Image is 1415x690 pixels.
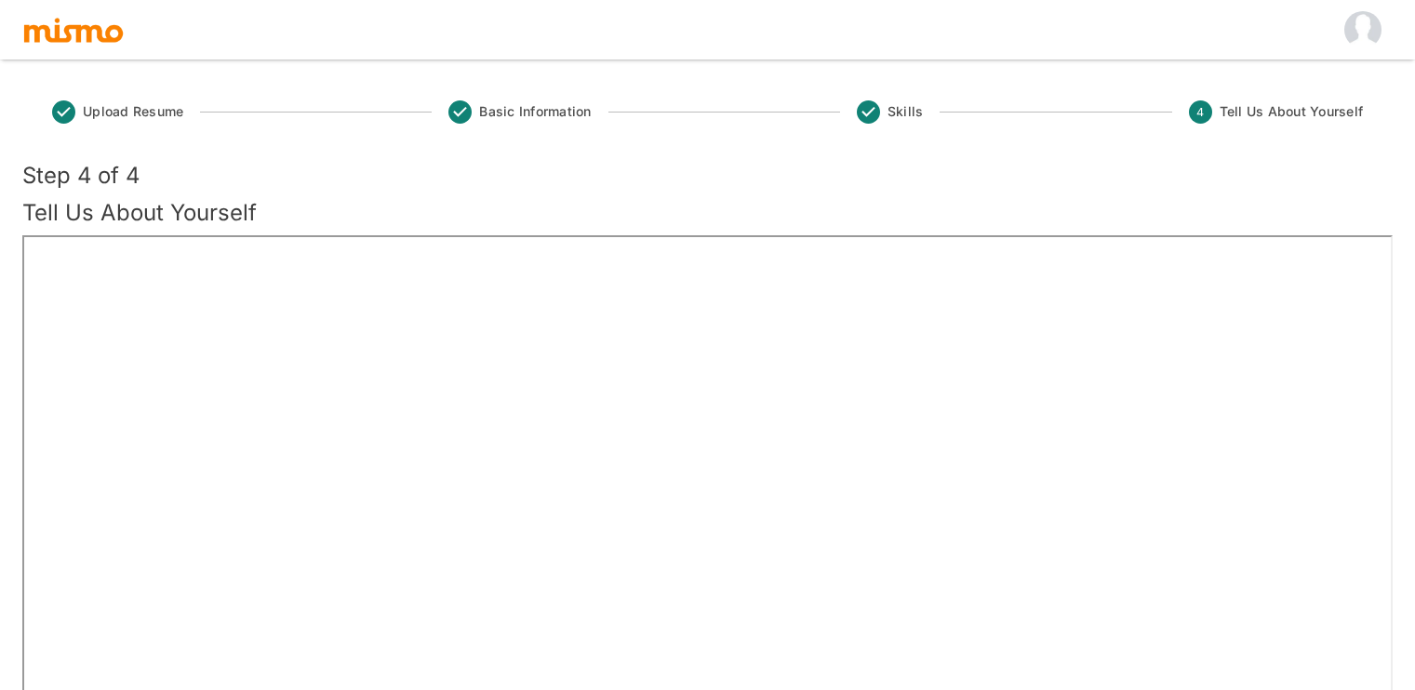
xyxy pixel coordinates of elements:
img: ABHISHEK SHARMA [1344,11,1382,48]
span: Upload Resume [83,102,183,121]
h5: Step 4 of 4 [22,161,1393,191]
h5: Tell Us About Yourself [22,198,1393,228]
span: Skills [888,102,924,121]
text: 4 [1196,105,1204,119]
span: Tell Us About Yourself [1220,102,1364,121]
span: Basic Information [479,102,591,121]
img: logo [22,16,125,44]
